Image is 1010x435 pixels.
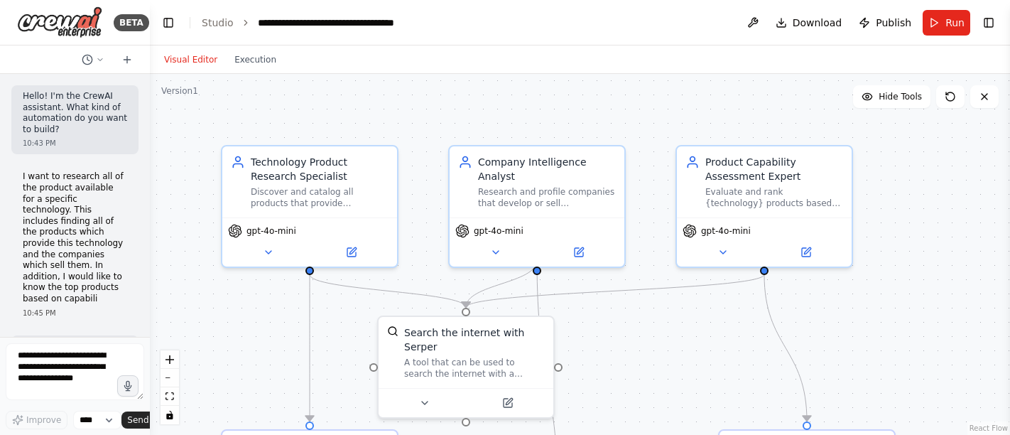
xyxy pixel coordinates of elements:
span: gpt-4o-mini [474,225,523,237]
p: I want to research all of the product available for a specific technology. This includes finding ... [23,171,127,304]
span: Run [945,16,965,30]
div: Company Intelligence AnalystResearch and profile companies that develop or sell {technology} prod... [448,145,626,268]
div: Search the internet with Serper [404,326,545,354]
g: Edge from c77fd4cc-bc3d-42ac-9983-a964a8db1fe4 to 5a3eb4aa-a9ee-449c-b027-166193e40357 [757,274,814,421]
div: React Flow controls [161,350,179,424]
a: React Flow attribution [970,424,1008,432]
span: Download [793,16,842,30]
p: Hello! I'm the CrewAI assistant. What kind of automation do you want to build? [23,91,127,135]
button: Show right sidebar [979,13,999,33]
button: zoom out [161,369,179,387]
button: Open in side panel [311,244,391,261]
div: Technology Product Research SpecialistDiscover and catalog all products that provide {technology}... [221,145,398,268]
button: Improve [6,411,67,429]
div: Company Intelligence Analyst [478,155,616,183]
button: Open in side panel [467,394,548,412]
div: SerperDevToolSearch the internet with SerperA tool that can be used to search the internet with a... [377,316,555,419]
button: Open in side panel [538,244,619,261]
img: Logo [17,6,102,38]
div: 10:43 PM [23,138,127,149]
button: Download [770,10,848,36]
div: Research and profile companies that develop or sell {technology} products, analyzing their market... [478,186,616,209]
div: Discover and catalog all products that provide {technology} capabilities, identifying their key f... [251,186,389,209]
button: Publish [853,10,917,36]
div: Product Capability Assessment Expert [705,155,843,183]
div: A tool that can be used to search the internet with a search_query. Supports different search typ... [404,357,545,380]
span: Send [127,414,148,426]
div: Product Capability Assessment ExpertEvaluate and rank {technology} products based on their capabi... [675,145,853,268]
div: Version 1 [161,85,198,97]
button: Hide Tools [853,85,930,108]
button: Hide left sidebar [158,13,178,33]
button: fit view [161,387,179,406]
span: Hide Tools [879,91,922,102]
img: SerperDevTool [387,326,398,337]
g: Edge from d97c505a-dab1-4634-852e-a32e3d4264b1 to 602832e8-f13a-42b8-9a75-78df90296887 [303,274,473,307]
div: Technology Product Research Specialist [251,155,389,183]
g: Edge from c77fd4cc-bc3d-42ac-9983-a964a8db1fe4 to 602832e8-f13a-42b8-9a75-78df90296887 [459,274,771,307]
span: Improve [26,414,61,426]
span: Publish [876,16,911,30]
button: Open in side panel [766,244,846,261]
button: Send [121,412,165,429]
nav: breadcrumb [202,16,394,30]
div: BETA [114,14,149,31]
button: toggle interactivity [161,406,179,424]
button: Run [923,10,970,36]
button: Click to speak your automation idea [117,375,139,397]
button: Execution [226,51,285,68]
button: Start a new chat [116,51,139,68]
span: gpt-4o-mini [246,225,296,237]
g: Edge from d97c505a-dab1-4634-852e-a32e3d4264b1 to 03ea20ec-f24b-4063-b5c9-616e0890c59c [303,274,317,421]
div: Evaluate and rank {technology} products based on their capabilities, performance metrics, and ove... [705,186,843,209]
g: Edge from 8f921bd8-b757-40b5-be97-5e15026718e0 to 602832e8-f13a-42b8-9a75-78df90296887 [459,260,544,307]
div: 10:45 PM [23,308,127,318]
button: Visual Editor [156,51,226,68]
span: gpt-4o-mini [701,225,751,237]
a: Studio [202,17,234,28]
button: Switch to previous chat [76,51,110,68]
button: zoom in [161,350,179,369]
